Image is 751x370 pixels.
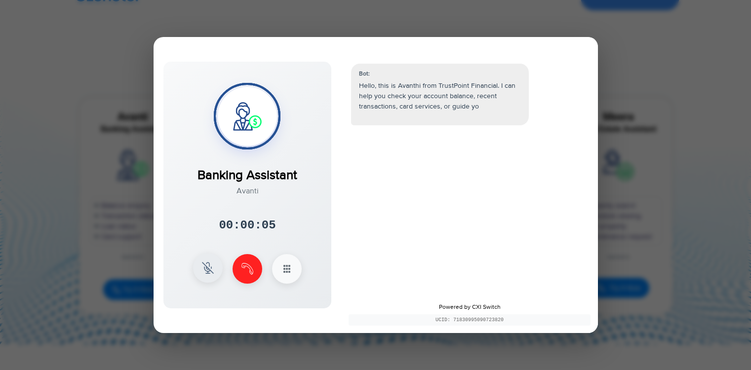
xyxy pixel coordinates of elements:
div: Banking Assistant [198,156,297,185]
div: 00:00:05 [219,217,276,234]
img: end Icon [241,263,253,275]
div: Bot: [359,70,521,78]
p: Hello, this is Avanthi from TrustPoint Financial. I can help you check your account balance, rece... [359,80,521,111]
div: UCID: 71830995090723820 [349,314,591,326]
div: Avanti [198,185,297,197]
div: Powered by CXI Switch [341,296,598,333]
img: mute Icon [202,262,214,274]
